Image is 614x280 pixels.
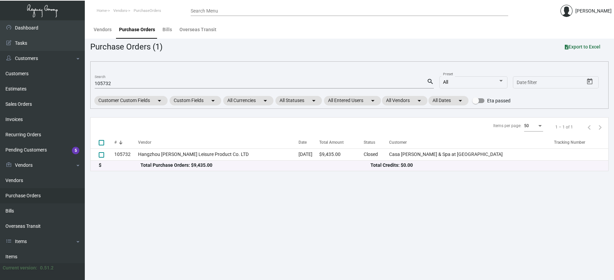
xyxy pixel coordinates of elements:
[94,96,168,105] mat-chip: Customer Custom Fields
[299,148,319,160] td: [DATE]
[369,97,377,105] mat-icon: arrow_drop_down
[97,8,107,13] span: Home
[524,124,543,128] mat-select: Items per page:
[170,96,221,105] mat-chip: Custom Fields
[138,148,299,160] td: Hangzhou [PERSON_NAME] Leisure Product Co. LTD
[427,78,434,86] mat-icon: search
[443,79,448,85] span: All
[517,80,538,85] input: Start date
[155,97,164,105] mat-icon: arrow_drop_down
[113,8,127,13] span: Vendors
[275,96,322,105] mat-chip: All Statuses
[140,162,370,169] div: Total Purchase Orders: $9,435.00
[114,148,138,160] td: 105732
[543,80,576,85] input: End date
[555,124,573,130] div: 1 – 1 of 1
[364,148,389,160] td: Closed
[370,162,600,169] div: Total Credits: $0.00
[575,7,612,15] div: [PERSON_NAME]
[299,139,307,145] div: Date
[524,123,529,128] span: 50
[364,139,389,145] div: Status
[595,122,606,133] button: Next page
[389,139,554,145] div: Customer
[261,97,269,105] mat-icon: arrow_drop_down
[134,8,161,13] span: PurchaseOrders
[119,26,155,33] div: Purchase Orders
[99,162,140,169] div: $
[114,139,138,145] div: #
[179,26,216,33] div: Overseas Transit
[389,139,407,145] div: Customer
[389,148,554,160] td: Casa [PERSON_NAME] & Spa at [GEOGRAPHIC_DATA]
[584,76,595,87] button: Open calendar
[162,26,172,33] div: Bills
[114,139,117,145] div: #
[299,139,319,145] div: Date
[559,41,606,53] button: Export to Excel
[565,44,600,49] span: Export to Excel
[138,139,299,145] div: Vendor
[310,97,318,105] mat-icon: arrow_drop_down
[456,97,464,105] mat-icon: arrow_drop_down
[493,123,521,129] div: Items per page:
[560,5,573,17] img: admin@bootstrapmaster.com
[319,139,364,145] div: Total Amount
[584,122,595,133] button: Previous page
[319,148,364,160] td: $9,435.00
[3,264,37,272] div: Current version:
[364,139,375,145] div: Status
[487,97,511,105] span: Eta passed
[554,139,585,145] div: Tracking Number
[415,97,423,105] mat-icon: arrow_drop_down
[223,96,273,105] mat-chip: All Currencies
[138,139,151,145] div: Vendor
[324,96,381,105] mat-chip: All Entered Users
[40,264,54,272] div: 0.51.2
[319,139,344,145] div: Total Amount
[94,26,112,33] div: Vendors
[90,41,162,53] div: Purchase Orders (1)
[554,139,608,145] div: Tracking Number
[382,96,427,105] mat-chip: All Vendors
[209,97,217,105] mat-icon: arrow_drop_down
[428,96,468,105] mat-chip: All Dates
